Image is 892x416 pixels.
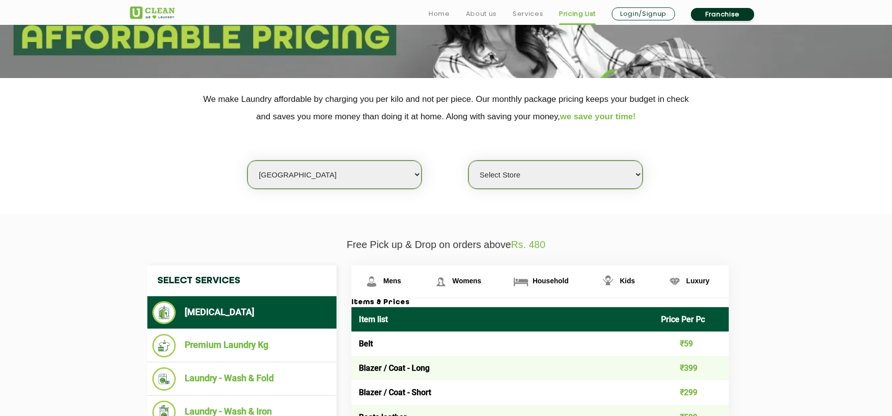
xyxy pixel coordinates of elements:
img: Household [512,273,530,290]
h3: Items & Prices [351,298,729,307]
span: Rs. 480 [511,239,546,250]
a: About us [466,8,497,20]
p: We make Laundry affordable by charging you per kilo and not per piece. Our monthly package pricin... [130,90,762,125]
td: ₹59 [654,332,729,356]
span: Mens [383,277,401,285]
a: Services [513,8,543,20]
img: Womens [432,273,449,290]
span: we save your time! [560,112,636,121]
span: Womens [452,277,481,285]
a: Franchise [691,8,754,21]
td: ₹299 [654,380,729,405]
img: Premium Laundry Kg [152,334,176,357]
li: Premium Laundry Kg [152,334,332,357]
th: Item list [351,307,654,332]
img: Kids [599,273,617,290]
img: UClean Laundry and Dry Cleaning [130,6,175,19]
td: Blazer / Coat - Short [351,380,654,405]
span: Kids [620,277,635,285]
td: Belt [351,332,654,356]
li: [MEDICAL_DATA] [152,301,332,324]
span: Luxury [686,277,710,285]
img: Laundry - Wash & Fold [152,367,176,391]
td: Blazer / Coat - Long [351,356,654,380]
a: Pricing List [559,8,596,20]
td: ₹399 [654,356,729,380]
img: Mens [363,273,380,290]
a: Home [429,8,450,20]
img: Dry Cleaning [152,301,176,324]
a: Login/Signup [612,7,675,20]
h4: Select Services [147,265,336,296]
img: Luxury [666,273,683,290]
p: Free Pick up & Drop on orders above [130,239,762,250]
th: Price Per Pc [654,307,729,332]
li: Laundry - Wash & Fold [152,367,332,391]
span: Household [533,277,568,285]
